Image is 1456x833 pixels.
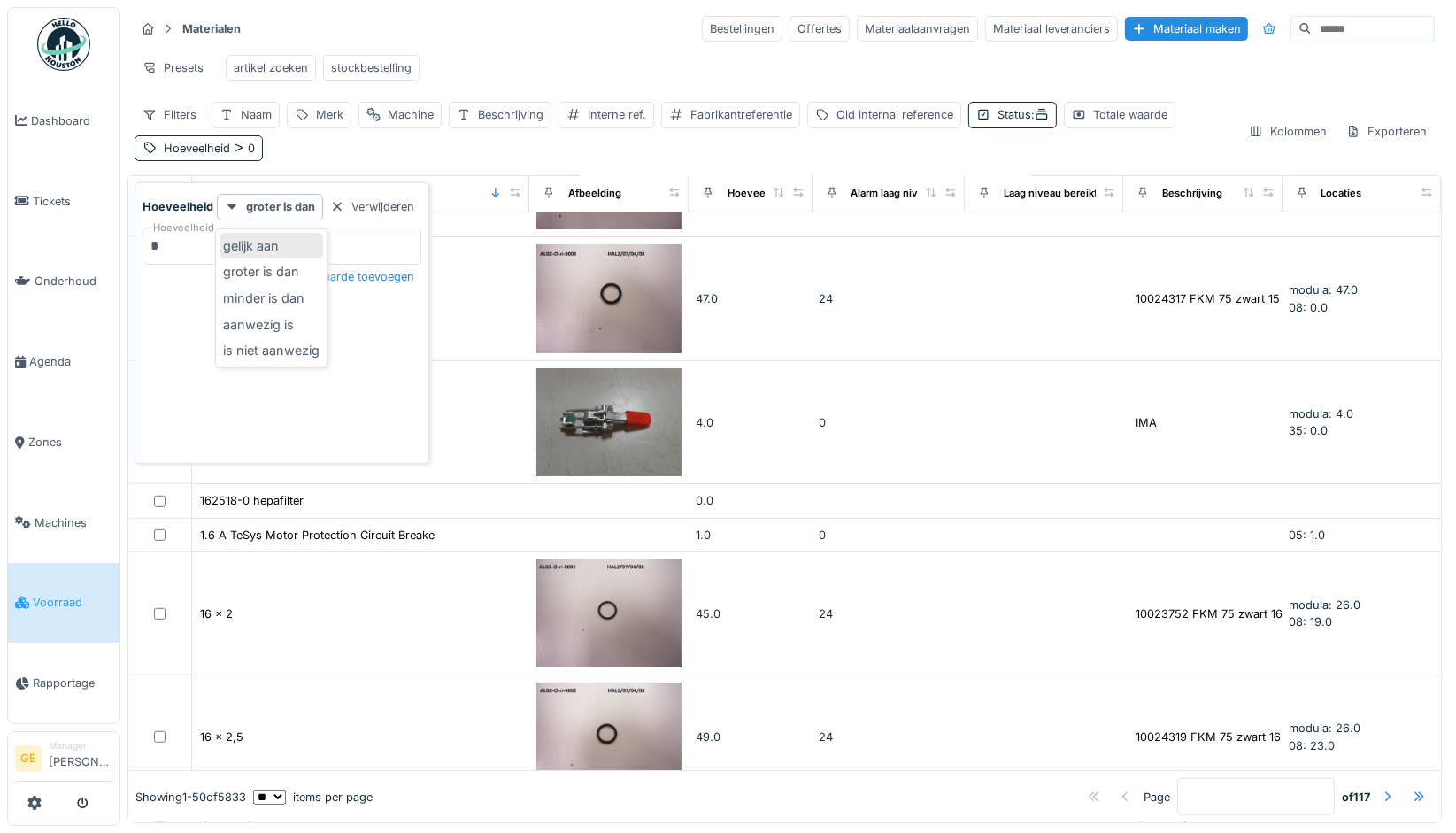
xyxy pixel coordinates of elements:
[1144,789,1170,806] div: Page
[790,16,850,42] div: Offertes
[230,142,255,155] span: 0
[28,434,112,451] span: Zones
[536,368,681,477] img: 160/t2 IMA
[1093,106,1167,123] div: Totale waarde
[696,527,805,544] div: 1.0
[33,594,112,611] span: Voorraad
[150,220,218,235] label: Hoeveelheid
[220,337,323,364] div: is niet aanwezig
[857,16,978,42] div: Materiaalaanvragen
[568,186,621,201] div: Afbeelding
[696,414,805,431] div: 4.0
[702,16,782,42] div: Bestellingen
[696,492,805,509] div: 0.0
[246,198,315,215] strong: groter is dan
[1290,424,1329,437] span: 35: 0.0
[241,106,272,123] div: Naam
[1162,186,1222,201] div: Beschrijving
[820,414,958,431] div: 0
[1290,528,1326,542] span: 05: 1.0
[175,20,248,37] strong: Materialen
[323,195,421,219] div: Verwijderen
[220,233,323,259] div: gelijk aan
[1321,186,1362,201] div: Locaties
[15,745,42,772] li: GE
[998,106,1049,123] div: Status
[200,729,243,745] div: 16 x 2,5
[1136,290,1312,307] div: 10024317 FKM 75 zwart 15 x 2,5
[1342,789,1370,806] strong: of 117
[1290,615,1333,629] span: 08: 19.0
[135,102,204,127] div: Filters
[1136,605,1304,622] div: 10023752 FKM 75 zwart 16 x 2
[135,789,246,806] div: Showing 1 - 50 of 5833
[253,789,373,806] div: items per page
[234,59,308,76] div: artikel zoeken
[220,285,323,312] div: minder is dan
[728,186,790,201] div: Hoeveelheid
[820,290,958,307] div: 24
[696,605,805,622] div: 45.0
[1004,186,1103,201] div: Laag niveau bereikt?
[690,106,792,123] div: Fabrikantreferentie
[200,605,233,622] div: 16 x 2
[164,140,255,157] div: Hoeveelheid
[49,739,112,777] li: [PERSON_NAME]
[1290,739,1336,752] span: 08: 23.0
[536,683,681,791] img: 16 x 2,5
[1031,108,1049,121] span: :
[1290,301,1329,314] span: 08: 0.0
[33,193,112,210] span: Tickets
[220,312,323,338] div: aanwezig is
[1290,283,1359,297] span: modula: 47.0
[33,675,112,691] span: Rapportage
[836,106,953,123] div: Old internal reference
[200,492,304,509] div: 162518-0 hepafilter
[49,739,112,752] div: Manager
[200,527,435,544] div: 1.6 A TeSys Motor Protection Circuit Breake
[536,559,681,668] img: 16 x 2
[331,59,412,76] div: stockbestelling
[261,265,421,289] div: Voorwaarde toevoegen
[696,729,805,745] div: 49.0
[696,290,805,307] div: 47.0
[1338,119,1435,144] div: Exporteren
[388,106,434,123] div: Machine
[588,106,646,123] div: Interne ref.
[536,244,681,353] img: 15 x 2,5
[1290,721,1361,735] span: modula: 26.0
[820,605,958,622] div: 24
[851,186,936,201] div: Alarm laag niveau
[1125,17,1248,41] div: Materiaal maken
[985,16,1118,42] div: Materiaal leveranciers
[29,353,112,370] span: Agenda
[1136,414,1157,431] div: IMA
[1290,598,1361,612] span: modula: 26.0
[820,527,958,544] div: 0
[35,273,112,289] span: Onderhoud
[1290,407,1354,420] span: modula: 4.0
[143,198,213,215] strong: Hoeveelheid
[478,106,543,123] div: Beschrijving
[35,514,112,531] span: Machines
[135,55,212,81] div: Presets
[31,112,112,129] span: Dashboard
[1241,119,1335,144] div: Kolommen
[37,18,90,71] img: Badge_color-CXgf-gQk.svg
[820,729,958,745] div: 24
[316,106,343,123] div: Merk
[220,258,323,285] div: groter is dan
[1136,729,1313,745] div: 10024319 FKM 75 zwart 16 x 2,5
